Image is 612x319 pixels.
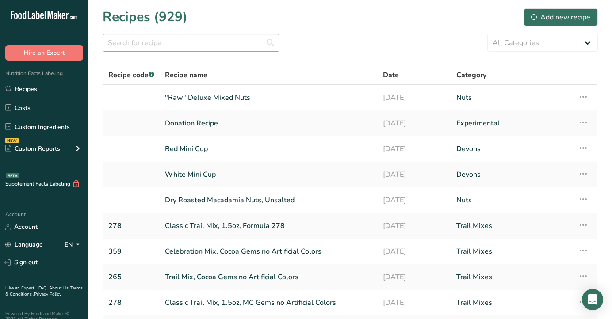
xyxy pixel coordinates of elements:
[456,191,568,209] a: Nuts
[38,285,49,291] a: FAQ .
[456,88,568,107] a: Nuts
[524,8,598,26] button: Add new recipe
[165,140,372,158] a: Red Mini Cup
[34,291,61,297] a: Privacy Policy
[456,140,568,158] a: Devons
[456,242,568,261] a: Trail Mixes
[165,114,372,133] a: Donation Recipe
[383,268,445,286] a: [DATE]
[456,216,568,235] a: Trail Mixes
[383,242,445,261] a: [DATE]
[5,144,60,153] div: Custom Reports
[582,289,603,310] div: Open Intercom Messenger
[108,216,154,235] a: 278
[165,70,207,80] span: Recipe name
[5,138,19,143] div: NEW
[5,237,43,252] a: Language
[456,165,568,184] a: Devons
[103,34,279,52] input: Search for recipe
[165,293,372,312] a: Classic Trail Mix, 1.5oz, MC Gems no Artificial Colors
[383,140,445,158] a: [DATE]
[165,165,372,184] a: White Mini Cup
[6,173,19,178] div: BETA
[165,268,372,286] a: Trail Mix, Cocoa Gems no Artificial Colors
[383,191,445,209] a: [DATE]
[49,285,70,291] a: About Us .
[165,191,372,209] a: Dry Roasted Macadamia Nuts, Unsalted
[108,293,154,312] a: 278
[5,285,37,291] a: Hire an Expert .
[383,216,445,235] a: [DATE]
[456,268,568,286] a: Trail Mixes
[456,70,486,80] span: Category
[165,216,372,235] a: Classic Trail Mix, 1.5oz, Formula 278
[108,268,154,286] a: 265
[165,242,372,261] a: Celebration Mix, Cocoa Gems no Artificial Colors
[383,70,399,80] span: Date
[165,88,372,107] a: "Raw" Deluxe Mixed Nuts
[103,7,187,27] h1: Recipes (929)
[65,239,83,250] div: EN
[456,114,568,133] a: Experimental
[5,45,83,61] button: Hire an Expert
[383,165,445,184] a: [DATE]
[383,293,445,312] a: [DATE]
[108,70,154,80] span: Recipe code
[383,88,445,107] a: [DATE]
[531,12,590,23] div: Add new recipe
[5,285,83,297] a: Terms & Conditions .
[456,293,568,312] a: Trail Mixes
[383,114,445,133] a: [DATE]
[108,242,154,261] a: 359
